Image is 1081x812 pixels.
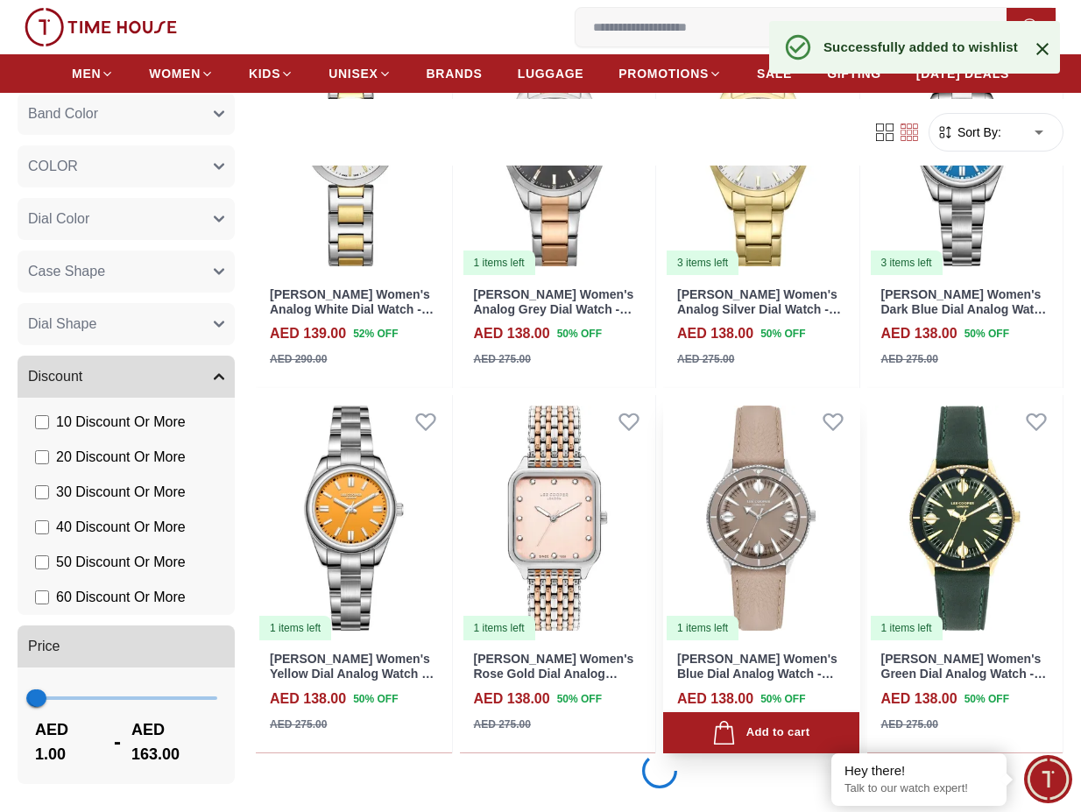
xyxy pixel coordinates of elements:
span: Dial Shape [28,314,96,335]
span: 50 % OFF [964,691,1009,707]
button: Band Color [18,93,235,135]
span: 50 % OFF [557,691,602,707]
span: - [103,728,131,756]
a: LUGGAGE [518,58,584,89]
div: AED 275.00 [270,717,327,732]
img: Lee Cooper Women's Yellow Dial Analog Watch - LC07962.310 [256,395,452,641]
h4: AED 138.00 [677,688,753,710]
div: AED 275.00 [474,351,531,367]
button: Add to cart [663,712,859,753]
button: COLOR [18,145,235,187]
h4: AED 138.00 [881,688,957,710]
a: [DATE] DEALS [916,58,1009,89]
a: [PERSON_NAME] Women's Analog White Dial Watch - LC08032.220 [270,287,434,331]
span: BRANDS [427,65,483,82]
span: 30 Discount Or More [56,482,186,503]
span: 60 Discount Or More [56,587,186,608]
a: UNISEX [329,58,391,89]
span: WOMEN [149,65,201,82]
span: SALE [757,65,792,82]
div: 3 items left [667,251,738,275]
img: Lee Cooper Women's Rose Gold Dial Analog Watch - LC07957.510 [460,395,656,641]
a: Lee Cooper Women's Rose Gold Dial Analog Watch - LC07957.5101 items left [460,395,656,641]
div: Hey there! [844,762,993,780]
span: GIFTING [827,65,881,82]
div: AED 275.00 [881,351,938,367]
img: Lee Cooper Women's Blue Dial Analog Watch - LC07932.344 [663,395,859,641]
span: AED 163.00 [131,717,217,766]
span: 50 % OFF [760,691,805,707]
h4: AED 138.00 [677,323,753,344]
a: [PERSON_NAME] Women's Rose Gold Dial Analog Watch - LC07957.510 [474,652,634,695]
span: [DATE] DEALS [916,65,1009,82]
a: [PERSON_NAME] Women's Green Dial Analog Watch - LC07932.177 [881,652,1047,695]
div: Chat Widget [1024,755,1072,803]
span: Dial Color [28,208,89,229]
a: Lee Cooper Women's Green Dial Analog Watch - LC07932.1771 items left [867,395,1063,641]
span: 10 Discount Or More [56,412,186,433]
span: AED 1.00 [35,717,103,766]
input: 40 Discount Or More [35,520,49,534]
p: Talk to our watch expert! [844,781,993,796]
a: BRANDS [427,58,483,89]
img: Lee Cooper Women's Green Dial Analog Watch - LC07932.177 [867,395,1063,641]
span: 50 % OFF [964,326,1009,342]
button: Discount [18,356,235,398]
div: 1 items left [463,251,535,275]
span: KIDS [249,65,280,82]
a: GIFTING [827,58,881,89]
span: LUGGAGE [518,65,584,82]
span: Case Shape [28,261,105,282]
span: Discount [28,366,82,387]
h4: AED 139.00 [270,323,346,344]
input: 50 Discount Or More [35,555,49,569]
a: [PERSON_NAME] Women's Yellow Dial Analog Watch - LC07962.310 [270,652,434,695]
div: Successfully added to wishlist [823,38,1018,56]
a: SALE [757,58,792,89]
span: 50 Discount Or More [56,552,186,573]
input: 60 Discount Or More [35,590,49,604]
span: Sort By: [954,123,1001,140]
span: 40 Discount Or More [56,517,186,538]
span: 50 % OFF [760,326,805,342]
div: AED 275.00 [474,717,531,732]
div: 1 items left [667,616,738,640]
a: Lee Cooper Women's Yellow Dial Analog Watch - LC07962.3101 items left [256,395,452,641]
span: Price [28,636,60,657]
input: 20 Discount Or More [35,450,49,464]
div: 1 items left [259,616,331,640]
span: 50 % OFF [557,326,602,342]
button: Sort By: [936,123,1001,140]
h4: AED 138.00 [474,323,550,344]
span: 50 % OFF [353,691,398,707]
button: Dial Shape [18,303,235,345]
span: MEN [72,65,101,82]
button: Price [18,625,235,667]
div: 3 items left [871,251,943,275]
span: 52 % OFF [353,326,398,342]
a: WOMEN [149,58,214,89]
div: 1 items left [871,616,943,640]
img: ... [25,8,177,46]
a: KIDS [249,58,293,89]
a: MEN [72,58,114,89]
span: UNISEX [329,65,378,82]
span: PROMOTIONS [618,65,709,82]
input: 10 Discount Or More [35,415,49,429]
input: 30 Discount Or More [35,485,49,499]
a: PROMOTIONS [618,58,722,89]
span: COLOR [28,156,78,177]
h4: AED 138.00 [270,688,346,710]
span: 20 Discount Or More [56,447,186,468]
a: Lee Cooper Women's Blue Dial Analog Watch - LC07932.3441 items left [663,395,859,641]
div: Add to cart [712,721,809,745]
div: 1 items left [463,616,535,640]
a: [PERSON_NAME] Women's Blue Dial Analog Watch - LC07932.344 [677,652,837,695]
a: [PERSON_NAME] Women's Dark Blue Dial Analog Watch - LC07962.390 [881,287,1049,331]
div: AED 275.00 [881,717,938,732]
button: Dial Color [18,198,235,240]
h4: AED 138.00 [881,323,957,344]
a: [PERSON_NAME] Women's Analog Silver Dial Watch - LC08014.130 [677,287,841,331]
a: [PERSON_NAME] Women's Analog Grey Dial Watch - LC08014.560 [474,287,634,331]
div: AED 275.00 [677,351,734,367]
